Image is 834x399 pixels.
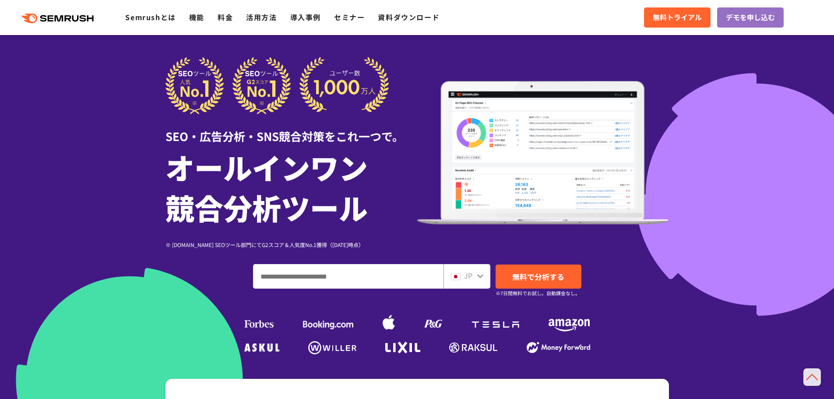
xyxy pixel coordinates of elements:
[717,7,784,28] a: デモを申し込む
[189,12,204,22] a: 機能
[165,147,417,227] h1: オールインワン 競合分析ツール
[726,12,775,23] span: デモを申し込む
[125,12,176,22] a: Semrushとは
[496,289,580,297] small: ※7日間無料でお試し。自動課金なし。
[246,12,277,22] a: 活用方法
[165,240,417,249] div: ※ [DOMAIN_NAME] SEOツール部門にてG2スコア＆人気度No.1獲得（[DATE]時点）
[165,114,417,145] div: SEO・広告分析・SNS競合対策をこれ一つで。
[218,12,233,22] a: 料金
[512,271,564,282] span: 無料で分析する
[496,265,581,289] a: 無料で分析する
[253,265,443,288] input: ドメイン、キーワードまたはURLを入力してください
[334,12,365,22] a: セミナー
[653,12,702,23] span: 無料トライアル
[290,12,321,22] a: 導入事例
[644,7,711,28] a: 無料トライアル
[378,12,440,22] a: 資料ダウンロード
[464,270,472,281] span: JP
